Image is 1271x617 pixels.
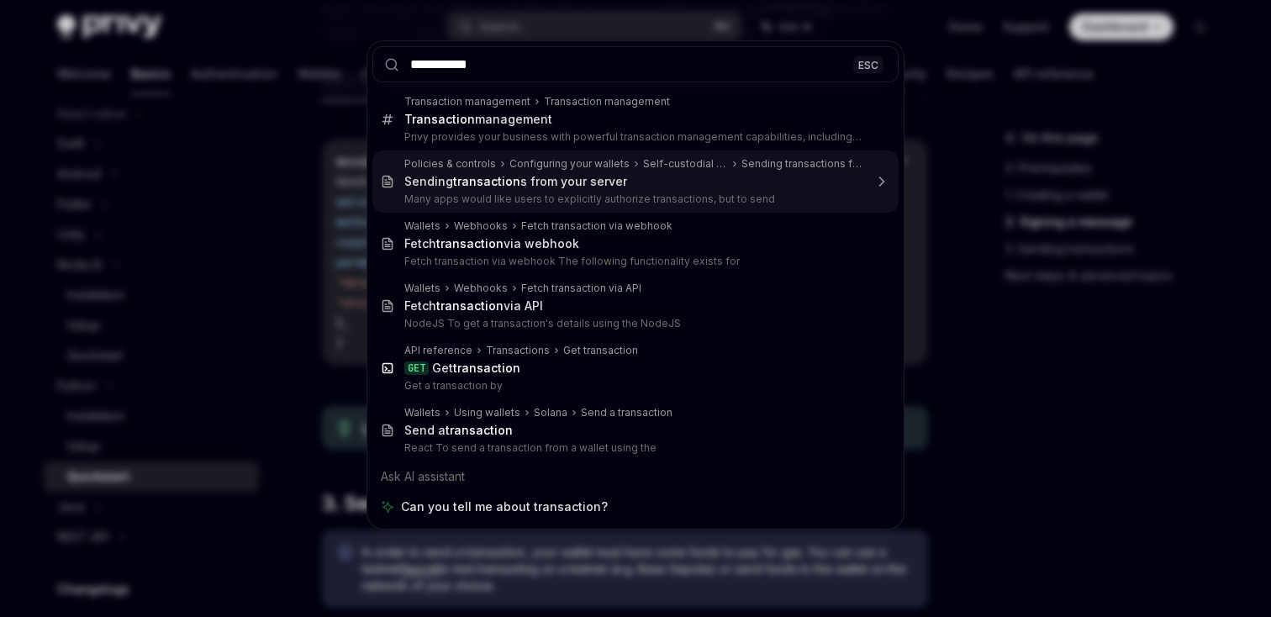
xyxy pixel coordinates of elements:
div: Get [432,361,520,376]
div: Wallets [404,219,440,233]
p: React To send a transaction from a wallet using the [404,441,863,455]
span: Can you tell me about transaction? [401,498,608,515]
b: transaction [453,361,520,375]
div: Get transaction [563,344,638,357]
div: Fetch via API [404,298,543,314]
div: Fetch via webhook [404,236,579,251]
p: Fetch transaction via webhook The following functionality exists for [404,255,863,268]
div: ESC [853,55,883,73]
div: Policies & controls [404,157,496,171]
div: Webhooks [454,219,508,233]
div: Webhooks [454,282,508,295]
div: Transactions [486,344,550,357]
div: Wallets [404,406,440,419]
div: Self-custodial user wallets [643,157,728,171]
div: management [404,112,552,127]
div: Fetch transaction via API [521,282,641,295]
div: GET [404,361,429,375]
b: transaction [436,298,504,313]
b: transaction [446,423,513,437]
p: Privy provides your business with powerful transaction management capabilities, including: Treasury [404,130,863,144]
div: Ask AI assistant [372,461,899,492]
div: Solana [534,406,567,419]
div: Fetch transaction via webhook [521,219,672,233]
div: Configuring your wallets [509,157,630,171]
div: Using wallets [454,406,520,419]
div: Sending s from your server [404,174,627,189]
div: Send a transaction [581,406,672,419]
p: NodeJS To get a transaction's details using the NodeJS [404,317,863,330]
div: Sending transactions from your server [741,157,863,171]
b: transaction [436,236,504,250]
div: Wallets [404,282,440,295]
p: Many apps would like users to explicitly authorize transactions, but to send [404,192,863,206]
b: transaction [453,174,520,188]
p: Get a transaction by [404,379,863,393]
div: Transaction management [404,95,530,108]
b: Transaction [404,112,475,126]
div: Transaction management [544,95,670,108]
div: Send a [404,423,513,438]
div: API reference [404,344,472,357]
